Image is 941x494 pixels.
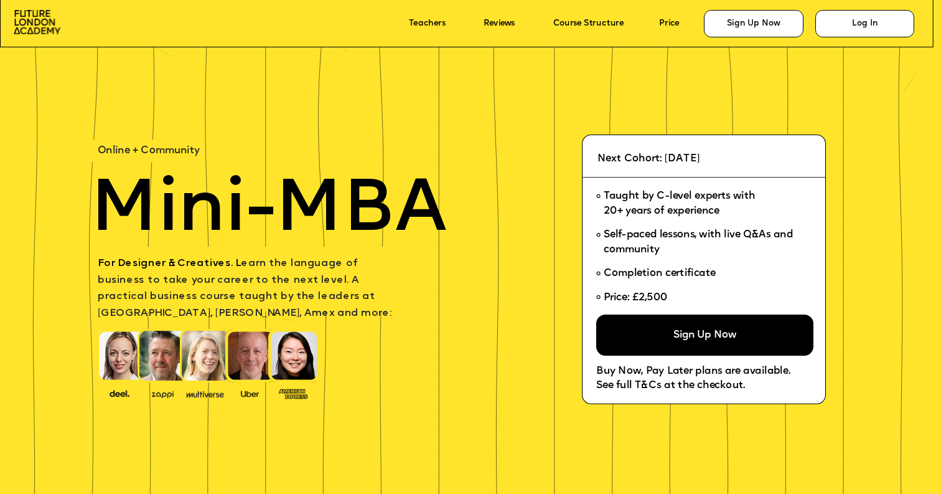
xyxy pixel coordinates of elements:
span: Self-paced lessons, with live Q&As and community [604,230,796,255]
span: Buy Now, Pay Later plans are available. [596,366,790,376]
span: For Designer & Creatives. L [98,259,241,268]
span: earn the language of business to take your career to the next level. A practical business course ... [98,259,391,318]
img: image-b2f1584c-cbf7-4a77-bbe0-f56ae6ee31f2.png [144,388,181,398]
span: Next Cohort: [DATE] [597,154,700,164]
span: Taught by C-level experts with 20+ years of experience [604,192,756,217]
span: Completion certificate [604,269,716,279]
img: image-aac980e9-41de-4c2d-a048-f29dd30a0068.png [14,10,60,34]
a: Reviews [484,19,515,29]
a: Course Structure [553,19,624,29]
img: image-99cff0b2-a396-4aab-8550-cf4071da2cb9.png [232,388,268,398]
span: Online + Community [98,146,200,156]
span: Mini-MBA [90,174,447,248]
a: Teachers [409,19,446,29]
span: See full T&Cs at the checkout. [596,381,745,391]
img: image-93eab660-639c-4de6-957c-4ae039a0235a.png [274,386,311,400]
span: Price: £2,500 [604,293,668,303]
img: image-388f4489-9820-4c53-9b08-f7df0b8d4ae2.png [101,387,138,399]
img: image-b7d05013-d886-4065-8d38-3eca2af40620.png [183,387,227,399]
a: Price [659,19,679,29]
